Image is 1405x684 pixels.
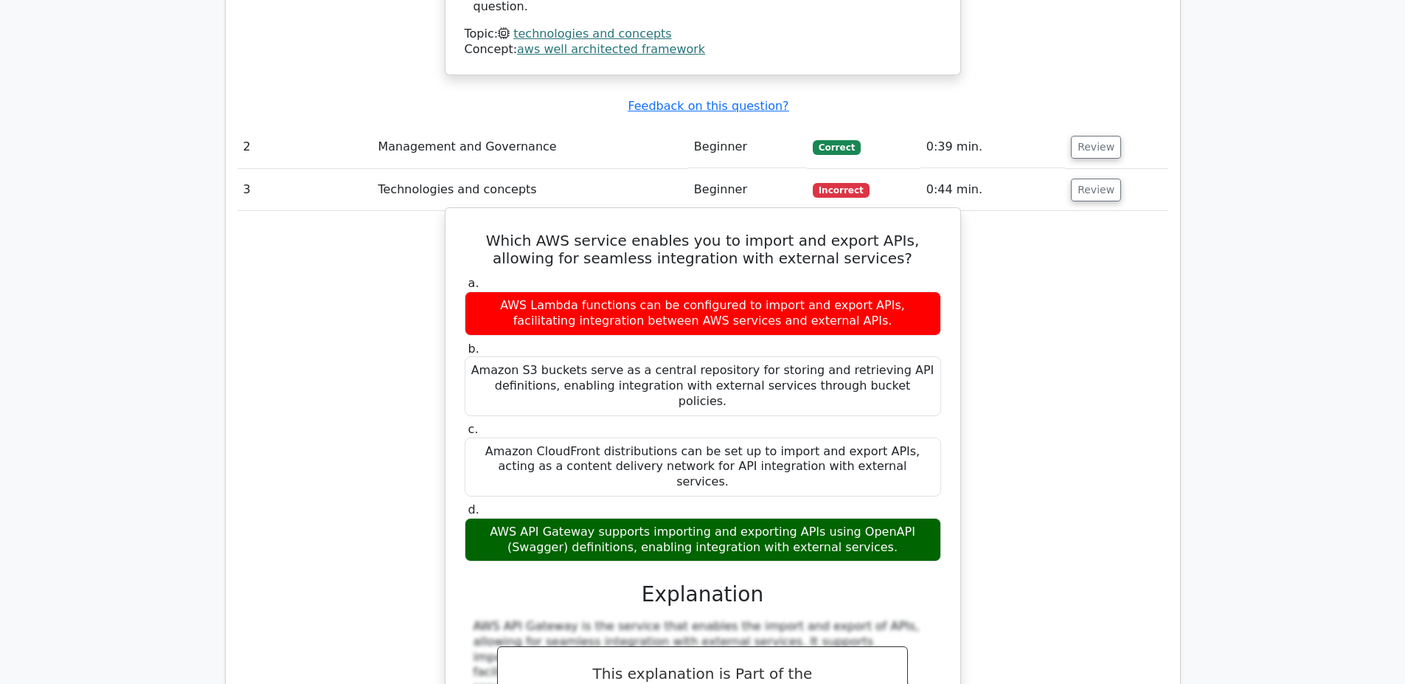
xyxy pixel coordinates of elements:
span: c. [468,422,479,436]
div: Concept: [465,42,941,58]
td: Technologies and concepts [372,169,687,211]
td: Beginner [688,126,807,168]
td: 0:39 min. [920,126,1065,168]
td: 2 [237,126,372,168]
div: AWS Lambda functions can be configured to import and export APIs, facilitating integration betwee... [465,291,941,336]
span: Incorrect [813,183,870,198]
div: Amazon CloudFront distributions can be set up to import and export APIs, acting as a content deli... [465,438,941,497]
h5: Which AWS service enables you to import and export APIs, allowing for seamless integration with e... [463,232,943,267]
button: Review [1071,179,1121,201]
span: a. [468,276,479,290]
button: Review [1071,136,1121,159]
span: d. [468,502,479,517]
td: 3 [237,169,372,211]
div: Topic: [465,27,941,42]
span: Correct [813,140,861,155]
span: b. [468,342,479,356]
h3: Explanation [473,582,932,607]
div: AWS API Gateway supports importing and exporting APIs using OpenAPI (Swagger) definitions, enabli... [465,518,941,562]
td: Management and Governance [372,126,687,168]
td: Beginner [688,169,807,211]
a: technologies and concepts [513,27,671,41]
a: aws well architected framework [517,42,705,56]
td: 0:44 min. [920,169,1065,211]
div: Amazon S3 buckets serve as a central repository for storing and retrieving API definitions, enabl... [465,356,941,415]
a: Feedback on this question? [628,99,788,113]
